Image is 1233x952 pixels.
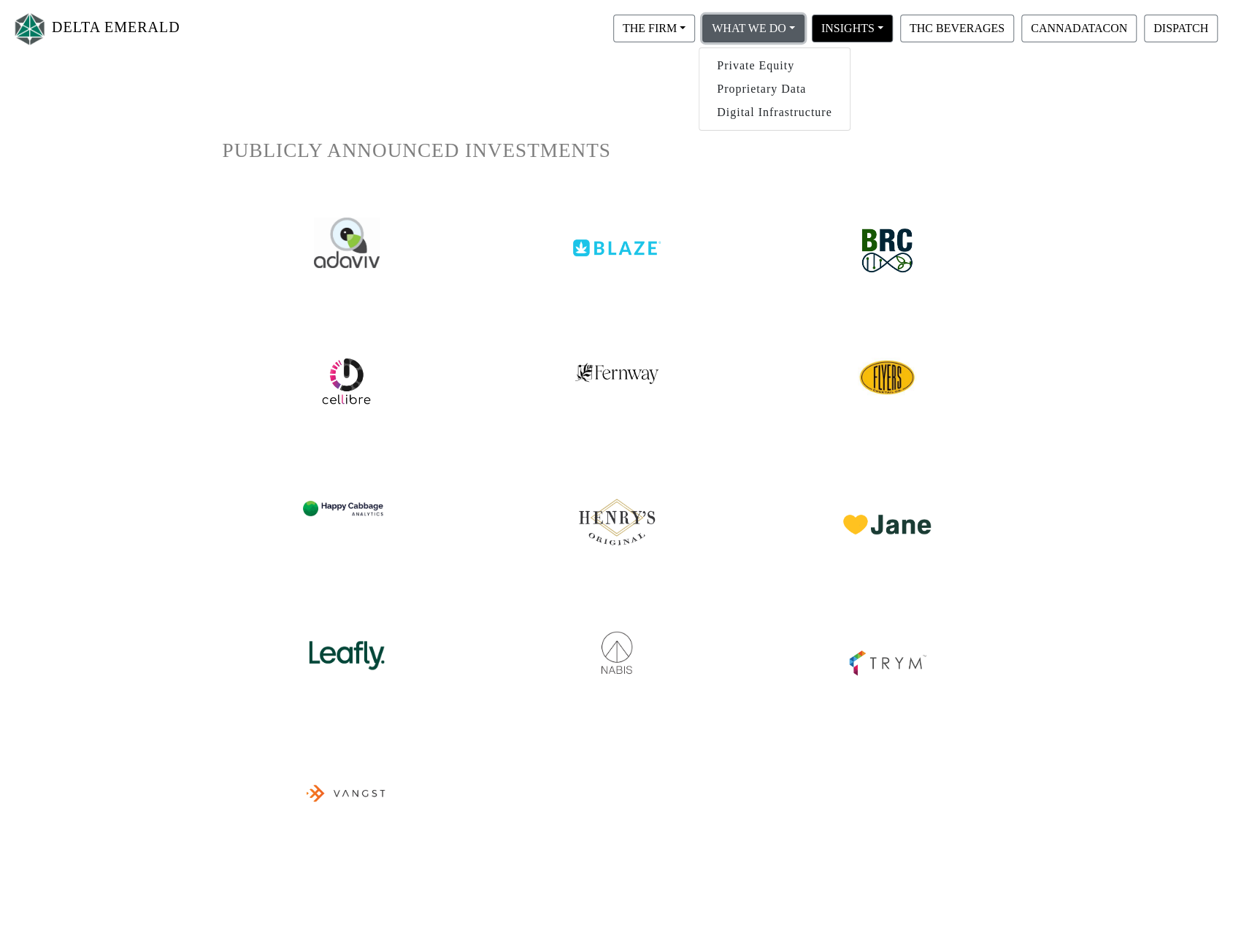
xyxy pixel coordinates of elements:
img: cellibre [858,348,916,407]
img: henrys [573,478,661,551]
a: Digital Infrastructure [699,101,850,124]
img: fernway [575,348,659,385]
div: THE FIRM [699,47,850,131]
img: brc [850,218,923,284]
img: leafly [303,615,391,676]
button: CANNADATACON [1021,15,1137,42]
img: vangst [303,745,391,837]
img: Logo [12,9,48,48]
button: THC BEVERAGES [900,15,1014,42]
a: CANNADATACON [1018,21,1140,34]
a: THC BEVERAGES [896,21,1018,34]
button: WHAT WE DO [702,15,804,42]
img: adaviv [314,218,380,268]
button: DISPATCH [1144,15,1218,42]
a: DELTA EMERALD [12,6,180,52]
img: trym [843,615,931,681]
img: hca [303,478,391,531]
h1: PUBLICLY ANNOUNCED INVESTMENTS [223,139,1011,163]
img: nabis [573,615,661,676]
img: blaze [573,218,661,256]
a: Private Equity [699,54,850,77]
a: DISPATCH [1140,21,1221,34]
img: jane [843,478,931,534]
button: INSIGHTS [812,15,893,42]
img: cellibre [320,356,372,407]
a: Proprietary Data [699,77,850,101]
button: THE FIRM [613,15,695,42]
